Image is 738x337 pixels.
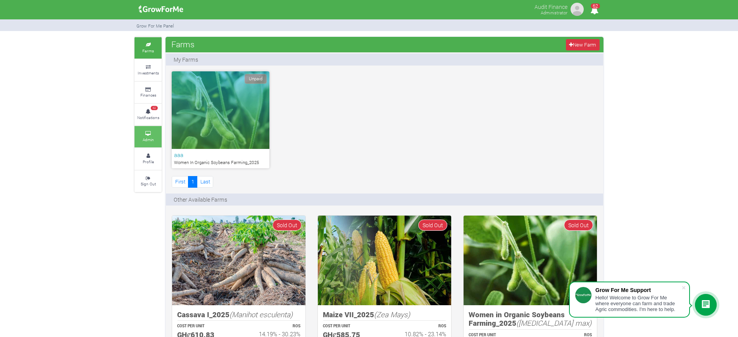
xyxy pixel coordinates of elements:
[516,318,591,328] i: ([MEDICAL_DATA] max)
[174,151,267,158] h6: aaa
[595,295,681,312] div: Hello! Welcome to Grow For Me where everyone can farm and trade Agric commodities. I'm here to help.
[587,2,602,19] i: Notifications
[174,55,198,64] p: My Farms
[229,309,293,319] i: (Manihot esculenta)
[138,70,159,76] small: Investments
[464,216,597,305] img: growforme image
[591,3,600,9] span: 62
[136,23,174,29] small: Grow For Me Panel
[391,323,446,329] p: ROS
[174,159,267,166] p: Women In Organic Soybeans Farming_2025
[595,287,681,293] div: Grow For Me Support
[140,92,156,98] small: Finances
[143,137,154,142] small: Admin
[197,176,213,187] a: Last
[569,2,585,17] img: growforme image
[134,59,162,81] a: Investments
[142,48,154,54] small: Farms
[134,148,162,169] a: Profile
[134,82,162,103] a: Finances
[169,36,197,52] span: Farms
[177,323,232,329] p: COST PER UNIT
[136,2,186,17] img: growforme image
[134,104,162,125] a: 62 Notifications
[172,71,269,168] a: Unpaid aaa Women In Organic Soybeans Farming_2025
[535,2,567,11] p: Audit Finance
[564,219,593,231] span: Sold Out
[143,159,154,164] small: Profile
[318,216,451,305] img: growforme image
[172,176,188,187] a: First
[137,115,159,120] small: Notifications
[134,126,162,147] a: Admin
[151,106,158,111] span: 62
[141,181,156,187] small: Sign Out
[374,309,410,319] i: (Zea Mays)
[134,171,162,192] a: Sign Out
[134,37,162,59] a: Farms
[587,7,602,15] a: 62
[323,323,378,329] p: COST PER UNIT
[323,310,446,319] h5: Maize VII_2025
[174,195,227,204] p: Other Available Farms
[246,323,300,329] p: ROS
[541,10,567,16] small: Administrator
[469,310,592,328] h5: Women in Organic Soybeans Farming_2025
[172,216,305,305] img: growforme image
[172,176,213,187] nav: Page Navigation
[188,176,197,187] a: 1
[272,219,302,231] span: Sold Out
[418,219,447,231] span: Sold Out
[566,39,600,50] a: New Farm
[177,310,300,319] h5: Cassava I_2025
[245,74,267,84] span: Unpaid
